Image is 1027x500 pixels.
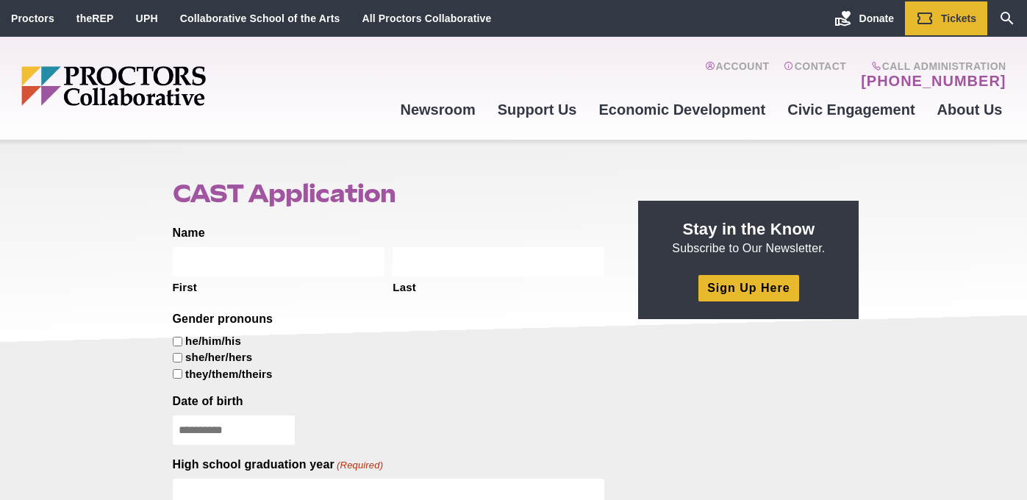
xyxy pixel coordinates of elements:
[941,12,976,24] span: Tickets
[683,220,815,238] strong: Stay in the Know
[784,60,846,90] a: Contact
[393,276,604,296] label: Last
[856,60,1006,72] span: Call Administration
[173,457,384,473] label: High school graduation year
[185,350,252,365] label: she/her/hers
[76,12,114,24] a: theREP
[776,90,926,129] a: Civic Engagement
[987,1,1027,35] a: Search
[823,1,905,35] a: Donate
[173,276,384,296] label: First
[173,225,205,241] legend: Name
[487,90,588,129] a: Support Us
[173,393,243,410] label: Date of birth
[185,367,272,382] label: they/them/theirs
[11,12,54,24] a: Proctors
[389,90,486,129] a: Newsroom
[136,12,158,24] a: UPH
[705,60,769,90] a: Account
[656,218,841,257] p: Subscribe to Our Newsletter.
[861,72,1006,90] a: [PHONE_NUMBER]
[698,275,798,301] a: Sign Up Here
[173,179,605,207] h1: CAST Application
[905,1,987,35] a: Tickets
[362,12,491,24] a: All Proctors Collaborative
[926,90,1014,129] a: About Us
[859,12,894,24] span: Donate
[588,90,777,129] a: Economic Development
[173,311,273,327] legend: Gender pronouns
[21,66,319,106] img: Proctors logo
[185,334,241,349] label: he/him/his
[335,459,383,472] span: (Required)
[180,12,340,24] a: Collaborative School of the Arts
